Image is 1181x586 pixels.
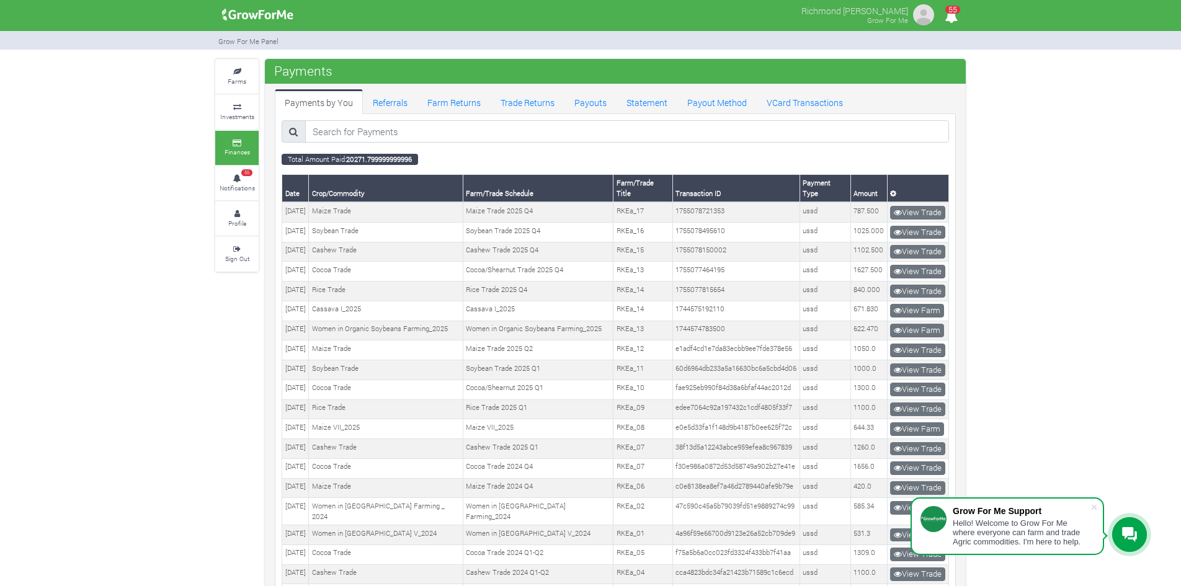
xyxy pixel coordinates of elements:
td: e1adf4cd1e7da83ecbb9ee7fde378e56 [672,340,800,360]
td: Cocoa Trade [309,380,463,399]
th: Farm/Trade Schedule [463,175,613,202]
td: 1755078495610 [672,223,800,242]
td: Women in [GEOGRAPHIC_DATA] Farming_2024 [463,498,613,525]
td: RKEa_04 [613,564,672,584]
td: Cashew Trade [309,439,463,459]
td: 1100.0 [850,399,887,419]
td: ussd [800,525,850,545]
a: View Trade [890,226,945,239]
td: ussd [800,478,850,498]
a: View Trade [890,206,945,220]
td: [DATE] [282,262,309,282]
td: ussd [800,458,850,478]
small: Grow For Me Panel [218,37,279,46]
td: fae925eb990f84d38a6bfaf44ac2012d [672,380,800,399]
td: Maize Trade 2025 Q2 [463,340,613,360]
td: Rice Trade [309,282,463,301]
td: RKEa_05 [613,544,672,564]
td: [DATE] [282,223,309,242]
b: 20271.799999999996 [346,154,412,164]
td: ussd [800,262,850,282]
td: Soybean Trade [309,223,463,242]
input: Search for Payments [305,120,949,143]
td: 38f13d5a12243abce959efea8c967839 [672,439,800,459]
td: RKEa_12 [613,340,672,360]
td: Cocoa/Shearnut 2025 Q1 [463,380,613,399]
td: RKEa_07 [613,439,672,459]
td: Cashew Trade [309,564,463,584]
td: Maize VII_2025 [309,419,463,439]
a: View Farm [890,324,944,337]
td: edee7064c92a197432c1cdf4805f33f7 [672,399,800,419]
td: Cocoa Trade [309,544,463,564]
td: Soybean Trade [309,360,463,380]
td: Cocoa Trade 2024 Q4 [463,458,613,478]
a: Statement [617,89,677,114]
td: f75a5b6a0cc023fd3324f433bb7f41aa [672,544,800,564]
td: 60d6964db233a5a16630bc6a5cbd4d06 [672,360,800,380]
td: ussd [800,498,850,525]
td: f30e986a0872d53d58749a902b27e41e [672,458,800,478]
a: View Trade [890,461,945,475]
a: 55 Notifications [215,166,259,200]
td: 1050.0 [850,340,887,360]
td: ussd [800,321,850,340]
a: View Trade [890,383,945,396]
td: ussd [800,301,850,321]
td: RKEa_08 [613,419,672,439]
small: Farms [228,77,246,86]
td: Cashew Trade 2025 Q4 [463,242,613,262]
td: Cashew Trade 2024 Q1-Q2 [463,564,613,584]
td: [DATE] [282,478,309,498]
td: 1627.500 [850,262,887,282]
td: RKEa_01 [613,525,672,545]
a: Payouts [564,89,617,114]
small: Finances [225,148,250,156]
td: 585.34 [850,498,887,525]
td: RKEa_06 [613,478,672,498]
a: View Trade [890,481,945,495]
td: 1309.0 [850,544,887,564]
td: Cashew Trade [309,242,463,262]
td: 1102.500 [850,242,887,262]
td: 1744574783500 [672,321,800,340]
td: RKEa_14 [613,301,672,321]
a: View Trade [890,402,945,416]
a: Investments [215,95,259,129]
td: 1025.000 [850,223,887,242]
td: RKEa_10 [613,380,672,399]
a: View Trade [890,363,945,377]
td: [DATE] [282,242,309,262]
td: 1300.0 [850,380,887,399]
td: Maize Trade [309,340,463,360]
div: Grow For Me Support [953,506,1090,516]
td: Women in [GEOGRAPHIC_DATA] V_2024 [309,525,463,545]
td: ussd [800,399,850,419]
td: e0e5d33fa1f148d9b4187b0ee625f72c [672,419,800,439]
td: ussd [800,282,850,301]
td: [DATE] [282,360,309,380]
td: [DATE] [282,202,309,222]
th: Farm/Trade Title [613,175,672,202]
a: View Trade [890,245,945,259]
td: 622.470 [850,321,887,340]
th: Payment Type [800,175,850,202]
td: 644.33 [850,419,887,439]
td: 671.830 [850,301,887,321]
td: [DATE] [282,380,309,399]
img: growforme image [218,2,298,27]
td: 47c590c45a5b79039fd51e9889274c99 [672,498,800,525]
td: RKEa_07 [613,458,672,478]
td: RKEa_13 [613,321,672,340]
a: View Trade [890,265,945,278]
a: Farms [215,60,259,94]
td: ussd [800,223,850,242]
td: Maize Trade [309,478,463,498]
td: [DATE] [282,458,309,478]
td: Rice Trade 2025 Q1 [463,399,613,419]
a: Referrals [363,89,417,114]
td: 1744575192110 [672,301,800,321]
a: View Farm [890,422,944,436]
a: Sign Out [215,237,259,271]
small: Total Amount Paid: [282,154,418,165]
